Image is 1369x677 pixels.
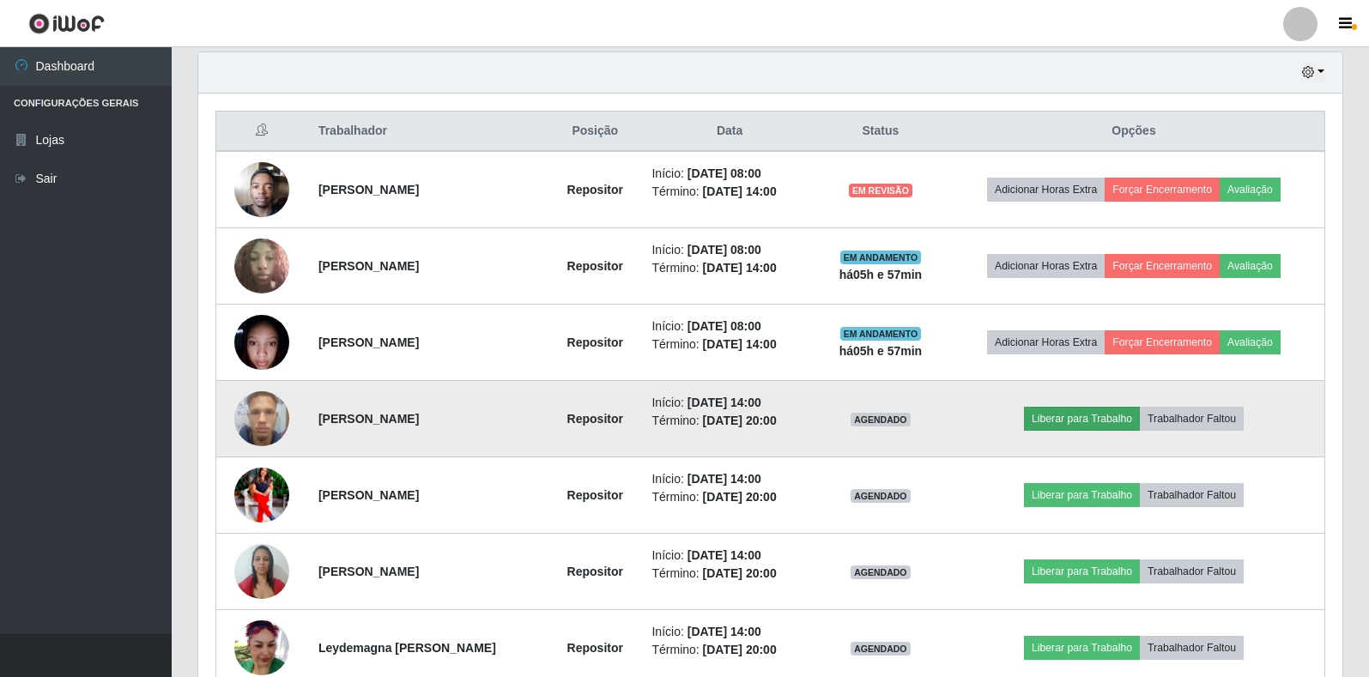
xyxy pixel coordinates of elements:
strong: Repositor [567,565,623,578]
time: [DATE] 20:00 [703,414,777,427]
time: [DATE] 14:00 [703,261,777,275]
button: Liberar para Trabalho [1024,559,1140,583]
strong: Repositor [567,488,623,502]
li: Início: [651,623,807,641]
th: Posição [548,112,641,152]
button: Avaliação [1220,178,1281,202]
span: EM REVISÃO [849,184,912,197]
button: Avaliação [1220,254,1281,278]
button: Trabalhador Faltou [1140,636,1244,660]
span: AGENDADO [851,565,911,579]
button: Forçar Encerramento [1105,178,1220,202]
button: Trabalhador Faltou [1140,407,1244,431]
button: Liberar para Trabalho [1024,407,1140,431]
li: Término: [651,412,807,430]
time: [DATE] 20:00 [703,643,777,656]
button: Trabalhador Faltou [1140,559,1244,583]
li: Término: [651,259,807,277]
time: [DATE] 14:00 [703,337,777,351]
img: 1751311767272.jpeg [234,461,289,529]
strong: há 05 h e 57 min [839,344,923,358]
time: [DATE] 14:00 [688,396,761,409]
li: Término: [651,335,807,354]
li: Término: [651,183,807,201]
button: Adicionar Horas Extra [987,330,1105,354]
button: Forçar Encerramento [1105,254,1220,278]
img: 1750202638264.jpeg [234,382,289,455]
strong: [PERSON_NAME] [318,259,419,273]
li: Término: [651,641,807,659]
span: EM ANDAMENTO [840,327,922,341]
strong: Repositor [567,641,623,655]
strong: Repositor [567,183,623,196]
time: [DATE] 08:00 [688,243,761,257]
strong: [PERSON_NAME] [318,183,419,196]
th: Opções [943,112,1325,152]
strong: Leydemagna [PERSON_NAME] [318,641,496,655]
li: Início: [651,470,807,488]
span: AGENDADO [851,413,911,426]
time: [DATE] 20:00 [703,490,777,504]
strong: há 05 h e 57 min [839,268,923,281]
time: [DATE] 08:00 [688,166,761,180]
strong: [PERSON_NAME] [318,565,419,578]
button: Trabalhador Faltou [1140,483,1244,507]
li: Início: [651,241,807,259]
time: [DATE] 14:00 [703,184,777,198]
strong: [PERSON_NAME] [318,412,419,426]
li: Início: [651,165,807,183]
strong: [PERSON_NAME] [318,335,419,349]
li: Início: [651,317,807,335]
time: [DATE] 14:00 [688,472,761,486]
time: [DATE] 08:00 [688,319,761,333]
th: Trabalhador [308,112,548,152]
time: [DATE] 14:00 [688,625,761,638]
button: Liberar para Trabalho [1024,483,1140,507]
img: 1753224440001.jpeg [234,305,289,378]
img: CoreUI Logo [28,13,105,34]
strong: Repositor [567,335,623,349]
span: AGENDADO [851,642,911,656]
button: Liberar para Trabalho [1024,636,1140,660]
img: 1752934097252.jpeg [234,229,289,302]
img: 1740137875720.jpeg [234,154,289,227]
strong: [PERSON_NAME] [318,488,419,502]
time: [DATE] 20:00 [703,566,777,580]
th: Data [641,112,817,152]
li: Término: [651,565,807,583]
th: Status [818,112,943,152]
time: [DATE] 14:00 [688,548,761,562]
span: EM ANDAMENTO [840,251,922,264]
span: AGENDADO [851,489,911,503]
button: Forçar Encerramento [1105,330,1220,354]
li: Início: [651,547,807,565]
img: 1753374909353.jpeg [234,535,289,607]
button: Adicionar Horas Extra [987,178,1105,202]
strong: Repositor [567,412,623,426]
button: Adicionar Horas Extra [987,254,1105,278]
li: Início: [651,394,807,412]
button: Avaliação [1220,330,1281,354]
li: Término: [651,488,807,506]
img: 1754944379156.jpeg [234,620,289,675]
strong: Repositor [567,259,623,273]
